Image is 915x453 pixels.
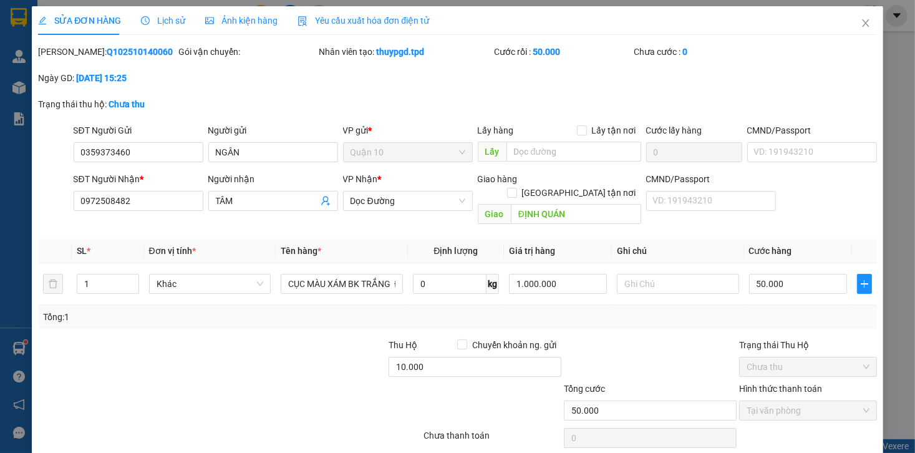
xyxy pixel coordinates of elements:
[351,143,465,162] span: Quận 10
[376,47,424,57] b: thuypgd.tpd
[38,16,47,25] span: edit
[298,16,429,26] span: Yêu cầu xuất hóa đơn điện tử
[208,124,338,137] div: Người gửi
[109,99,145,109] b: Chưa thu
[205,16,214,25] span: picture
[749,246,792,256] span: Cước hàng
[298,16,307,26] img: icon
[478,174,518,184] span: Giao hàng
[43,274,63,294] button: delete
[11,12,30,25] span: Gửi:
[617,274,739,294] input: Ghi Chú
[747,401,869,420] span: Tại văn phòng
[38,45,176,59] div: [PERSON_NAME]:
[141,16,150,25] span: clock-circle
[38,16,121,26] span: SỬA ĐƠN HÀNG
[739,384,822,394] label: Hình thức thanh toán
[646,142,742,162] input: Cước lấy hàng
[389,340,417,350] span: Thu Hộ
[128,11,206,41] div: Trạm 114
[858,279,871,289] span: plus
[587,124,641,137] span: Lấy tận nơi
[467,338,561,352] span: Chuyển khoản ng. gửi
[128,12,158,25] span: Nhận:
[11,11,119,26] div: Quận 10
[343,174,378,184] span: VP Nhận
[157,275,264,293] span: Khác
[848,6,883,41] button: Close
[76,73,127,83] b: [DATE] 15:25
[506,142,641,162] input: Dọc đường
[494,45,632,59] div: Cước rồi :
[74,172,203,186] div: SĐT Người Nhận
[77,246,87,256] span: SL
[205,16,278,26] span: Ảnh kiện hàng
[861,18,871,28] span: close
[321,196,331,206] span: user-add
[11,26,119,56] div: THIỆN ([PERSON_NAME])
[38,97,211,111] div: Trạng thái thu hộ:
[564,384,605,394] span: Tổng cước
[319,45,491,59] div: Nhân viên tạo:
[74,124,203,137] div: SĐT Người Gửi
[857,274,872,294] button: plus
[478,204,511,224] span: Giao
[682,47,687,57] b: 0
[343,124,473,137] div: VP gửi
[422,429,563,451] div: Chưa thanh toán
[281,246,321,256] span: Tên hàng
[634,45,772,59] div: Chưa cước :
[646,172,776,186] div: CMND/Passport
[38,71,176,85] div: Ngày GD:
[509,246,555,256] span: Giá trị hàng
[517,186,641,200] span: [GEOGRAPHIC_DATA] tận nơi
[747,124,877,137] div: CMND/Passport
[533,47,560,57] b: 50.000
[43,310,354,324] div: Tổng: 1
[478,125,514,135] span: Lấy hàng
[128,41,206,56] div: PHÁT
[178,45,316,59] div: Gói vận chuyển:
[281,274,403,294] input: VD: Bàn, Ghế
[612,239,744,263] th: Ghi chú
[433,246,478,256] span: Định lượng
[646,125,702,135] label: Cước lấy hàng
[487,274,499,294] span: kg
[11,73,119,88] div: 079207009250
[208,172,338,186] div: Người nhận
[149,246,196,256] span: Đơn vị tính
[351,192,465,210] span: Dọc Đường
[739,338,877,352] div: Trạng thái Thu Hộ
[478,142,506,162] span: Lấy
[747,358,869,376] span: Chưa thu
[107,47,173,57] b: Q102510140060
[511,204,641,224] input: Dọc đường
[141,16,185,26] span: Lịch sử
